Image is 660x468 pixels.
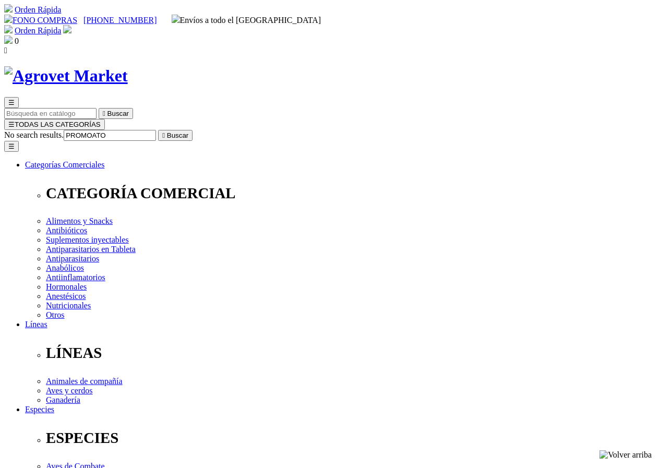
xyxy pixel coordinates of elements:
img: shopping-bag.svg [4,35,13,44]
p: ESPECIES [46,429,656,447]
button:  Buscar [158,130,193,141]
button: ☰ [4,141,19,152]
span: Buscar [107,110,129,117]
a: Antiparasitarios en Tableta [46,245,136,254]
span: 0 [15,37,19,45]
img: user.svg [63,25,71,33]
a: Alimentos y Snacks [46,217,113,225]
iframe: Brevo live chat [5,355,180,463]
button: ☰TODAS LAS CATEGORÍAS [4,119,105,130]
img: phone.svg [4,15,13,23]
input: Buscar [64,130,156,141]
i:  [4,46,7,55]
a: Suplementos inyectables [46,235,129,244]
img: shopping-cart.svg [4,4,13,13]
a: Anabólicos [46,263,84,272]
a: [PHONE_NUMBER] [83,16,157,25]
i:  [162,131,165,139]
a: Nutricionales [46,301,91,310]
a: Líneas [25,320,47,329]
p: CATEGORÍA COMERCIAL [46,185,656,202]
span: ☰ [8,99,15,106]
a: Acceda a su cuenta de cliente [63,26,71,35]
a: Categorías Comerciales [25,160,104,169]
span: Envíos a todo el [GEOGRAPHIC_DATA] [172,16,321,25]
span: No search results. [4,130,64,139]
i:  [103,110,105,117]
a: Orden Rápida [15,5,61,14]
img: shopping-cart.svg [4,25,13,33]
img: delivery-truck.svg [172,15,180,23]
a: Antiparasitarios [46,254,99,263]
a: Hormonales [46,282,87,291]
button: ☰ [4,97,19,108]
span: ☰ [8,121,15,128]
a: Anestésicos [46,292,86,301]
img: Agrovet Market [4,66,128,86]
a: Orden Rápida [15,26,61,35]
button:  Buscar [99,108,133,119]
span: Buscar [167,131,188,139]
a: Antiinflamatorios [46,273,105,282]
input: Buscar [4,108,97,119]
a: Otros [46,310,65,319]
img: Volver arriba [599,450,652,460]
a: FONO COMPRAS [4,16,77,25]
p: LÍNEAS [46,344,656,362]
a: Antibióticos [46,226,87,235]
